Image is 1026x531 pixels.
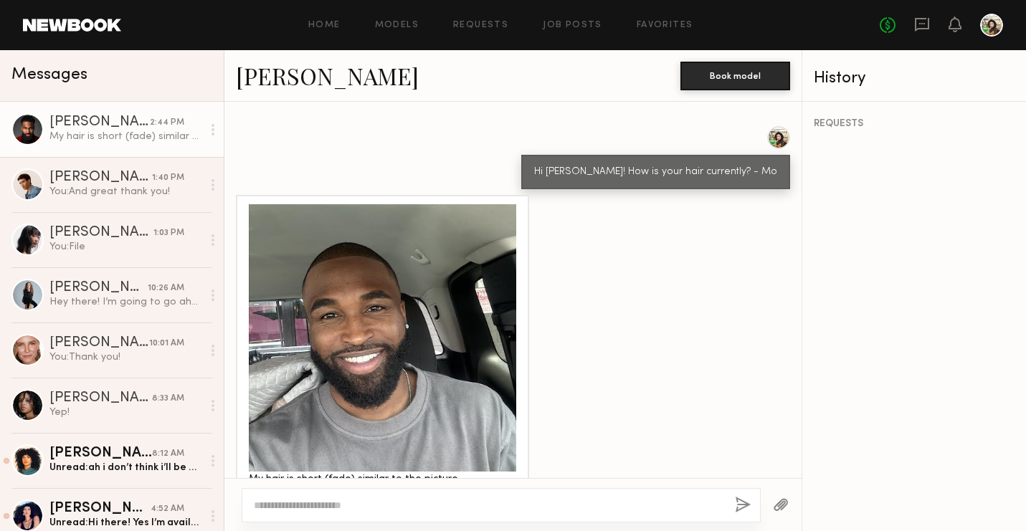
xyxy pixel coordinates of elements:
a: Book model [680,69,790,81]
div: 2:44 PM [150,116,184,130]
div: You: File [49,240,202,254]
div: History [814,70,1015,87]
div: [PERSON_NAME] [49,281,148,295]
div: 1:03 PM [153,226,184,240]
button: Book model [680,62,790,90]
div: [PERSON_NAME] [49,336,149,350]
a: Job Posts [543,21,602,30]
div: 1:40 PM [152,171,184,185]
a: Home [308,21,341,30]
div: You: And great thank you! [49,185,202,198]
div: [PERSON_NAME] [49,171,152,185]
div: Yep! [49,406,202,419]
div: REQUESTS [814,119,1015,129]
div: You: Thank you! [49,350,202,364]
div: My hair is short (fade) similar to the picture. [249,472,516,488]
div: [PERSON_NAME] [49,446,152,461]
div: 10:26 AM [148,282,184,295]
div: 10:01 AM [149,337,184,350]
a: Requests [453,21,508,30]
div: 8:12 AM [152,447,184,461]
div: [PERSON_NAME] [49,391,152,406]
div: Hi [PERSON_NAME]! How is your hair currently? - Mo [534,164,777,181]
div: 8:33 AM [152,392,184,406]
div: [PERSON_NAME] [49,502,151,516]
div: Unread: ah i don’t think i’ll be able to do it :/ i’m sorry. Thank so much for the consideration ... [49,461,202,474]
a: Favorites [637,21,693,30]
a: [PERSON_NAME] [236,60,419,91]
div: [PERSON_NAME] [49,115,150,130]
a: Models [375,21,419,30]
div: Hey there! I’m going to go ahead and book a hotel room for this weekend. Can you send me the addr... [49,295,202,309]
div: Unread: Hi there! Yes I’m available those days. And I work with contracts. Thank you! [49,516,202,530]
span: Messages [11,67,87,83]
div: My hair is short (fade) similar to the picture. [49,130,202,143]
div: [PERSON_NAME] [49,226,153,240]
div: 4:52 AM [151,502,184,516]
